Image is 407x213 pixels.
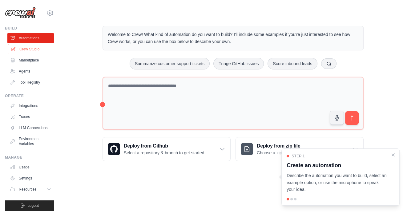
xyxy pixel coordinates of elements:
span: Logout [27,203,39,208]
div: Widget de chat [376,183,407,213]
button: Resources [7,184,54,194]
a: LLM Connections [7,123,54,133]
span: Step 1 [292,154,305,159]
span: Resources [19,187,36,192]
a: Crew Studio [8,44,54,54]
p: Describe the automation you want to build, select an example option, or use the microphone to spe... [287,172,387,193]
h3: Deploy from Github [124,142,205,150]
div: Manage [5,155,54,160]
a: Traces [7,112,54,122]
div: Build [5,26,54,31]
a: Integrations [7,101,54,111]
img: Logo [5,7,36,19]
a: Tool Registry [7,77,54,87]
p: Select a repository & branch to get started. [124,150,205,156]
a: Settings [7,173,54,183]
a: Environment Variables [7,134,54,149]
h3: Deploy from zip file [257,142,309,150]
a: Agents [7,66,54,76]
a: Usage [7,162,54,172]
p: Welcome to Crew! What kind of automation do you want to build? I'll include some examples if you'... [108,31,358,45]
button: Summarize customer support tickets [130,58,210,69]
button: Close walkthrough [391,152,396,157]
iframe: Chat Widget [376,183,407,213]
p: Choose a zip file to upload. [257,150,309,156]
h3: Create an automation [287,161,387,170]
button: Logout [5,200,54,211]
a: Automations [7,33,54,43]
div: Operate [5,93,54,98]
button: Triage GitHub issues [213,58,264,69]
a: Marketplace [7,55,54,65]
button: Score inbound leads [268,58,317,69]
